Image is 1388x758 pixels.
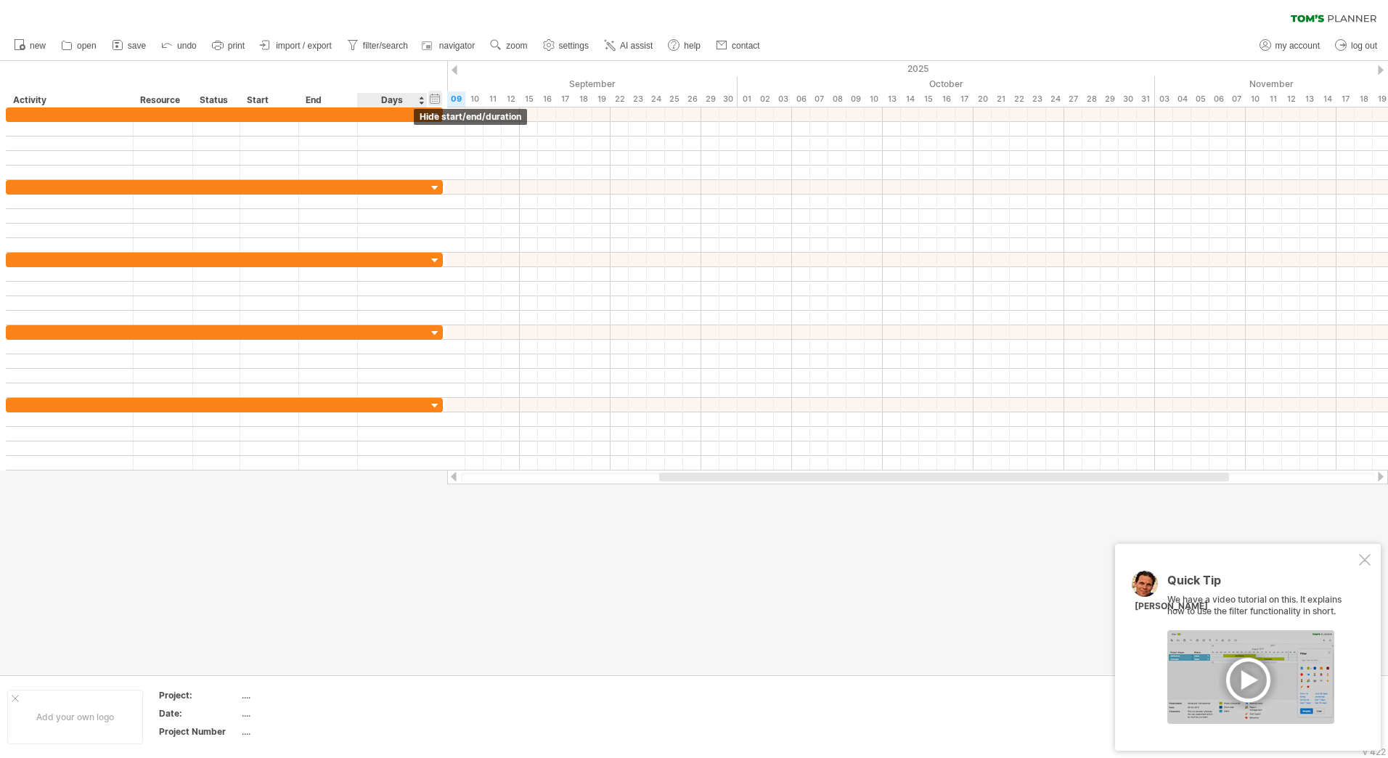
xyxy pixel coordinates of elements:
[683,91,701,107] div: Friday, 26 September 2025
[865,91,883,107] div: Friday, 10 October 2025
[158,36,201,55] a: undo
[810,91,828,107] div: Tuesday, 7 October 2025
[57,36,101,55] a: open
[1010,91,1028,107] div: Wednesday, 22 October 2025
[919,91,937,107] div: Wednesday, 15 October 2025
[1167,574,1356,724] div: We have a video tutorial on this. It explains how to use the filter functionality in short.
[108,36,150,55] a: save
[629,91,647,107] div: Tuesday, 23 September 2025
[242,725,364,738] div: ....
[1318,91,1336,107] div: Friday, 14 November 2025
[846,91,865,107] div: Thursday, 9 October 2025
[1155,91,1173,107] div: Monday, 3 November 2025
[937,91,955,107] div: Thursday, 16 October 2025
[338,76,738,91] div: September 2025
[363,41,408,51] span: filter/search
[973,91,992,107] div: Monday, 20 October 2025
[520,91,538,107] div: Monday, 15 September 2025
[343,36,412,55] a: filter/search
[828,91,846,107] div: Wednesday, 8 October 2025
[1228,91,1246,107] div: Friday, 7 November 2025
[701,91,719,107] div: Monday, 29 September 2025
[1282,91,1300,107] div: Wednesday, 12 November 2025
[208,36,249,55] a: print
[774,91,792,107] div: Friday, 3 October 2025
[574,91,592,107] div: Thursday, 18 September 2025
[1355,91,1373,107] div: Tuesday, 18 November 2025
[719,91,738,107] div: Tuesday, 30 September 2025
[420,36,479,55] a: navigator
[1028,91,1046,107] div: Thursday, 23 October 2025
[306,93,349,107] div: End
[1275,41,1320,51] span: my account
[228,41,245,51] span: print
[242,689,364,701] div: ....
[901,91,919,107] div: Tuesday, 14 October 2025
[483,91,502,107] div: Thursday, 11 September 2025
[1191,91,1209,107] div: Wednesday, 5 November 2025
[665,91,683,107] div: Thursday, 25 September 2025
[1064,91,1082,107] div: Monday, 27 October 2025
[506,41,527,51] span: zoom
[1082,91,1101,107] div: Tuesday, 28 October 2025
[1209,91,1228,107] div: Thursday, 6 November 2025
[792,91,810,107] div: Monday, 6 October 2025
[1173,91,1191,107] div: Tuesday, 4 November 2025
[10,36,50,55] a: new
[539,36,593,55] a: settings
[738,91,756,107] div: Wednesday, 1 October 2025
[664,36,705,55] a: help
[647,91,665,107] div: Wednesday, 24 September 2025
[1046,91,1064,107] div: Friday, 24 October 2025
[712,36,764,55] a: contact
[256,36,336,55] a: import / export
[556,91,574,107] div: Wednesday, 17 September 2025
[447,91,465,107] div: Tuesday, 9 September 2025
[1101,91,1119,107] div: Wednesday, 29 October 2025
[159,707,239,720] div: Date:
[242,707,364,720] div: ....
[1331,36,1381,55] a: log out
[1137,91,1155,107] div: Friday, 31 October 2025
[159,725,239,738] div: Project Number
[1119,91,1137,107] div: Thursday, 30 October 2025
[502,91,520,107] div: Friday, 12 September 2025
[200,93,232,107] div: Status
[13,93,125,107] div: Activity
[592,91,611,107] div: Friday, 19 September 2025
[77,41,97,51] span: open
[486,36,531,55] a: zoom
[1363,746,1386,757] div: v 422
[1336,91,1355,107] div: Monday, 17 November 2025
[357,93,426,107] div: Days
[128,41,146,51] span: save
[620,41,653,51] span: AI assist
[1300,91,1318,107] div: Thursday, 13 November 2025
[420,111,521,122] span: hide start/end/duration
[600,36,657,55] a: AI assist
[1246,91,1264,107] div: Monday, 10 November 2025
[738,76,1155,91] div: October 2025
[177,41,197,51] span: undo
[955,91,973,107] div: Friday, 17 October 2025
[159,689,239,701] div: Project:
[1351,41,1377,51] span: log out
[7,690,143,744] div: Add your own logo
[30,41,46,51] span: new
[276,41,332,51] span: import / export
[611,91,629,107] div: Monday, 22 September 2025
[247,93,290,107] div: Start
[684,41,701,51] span: help
[439,41,475,51] span: navigator
[732,41,760,51] span: contact
[1256,36,1324,55] a: my account
[140,93,184,107] div: Resource
[559,41,589,51] span: settings
[992,91,1010,107] div: Tuesday, 21 October 2025
[883,91,901,107] div: Monday, 13 October 2025
[1135,600,1208,613] div: [PERSON_NAME]
[465,91,483,107] div: Wednesday, 10 September 2025
[756,91,774,107] div: Thursday, 2 October 2025
[538,91,556,107] div: Tuesday, 16 September 2025
[1264,91,1282,107] div: Tuesday, 11 November 2025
